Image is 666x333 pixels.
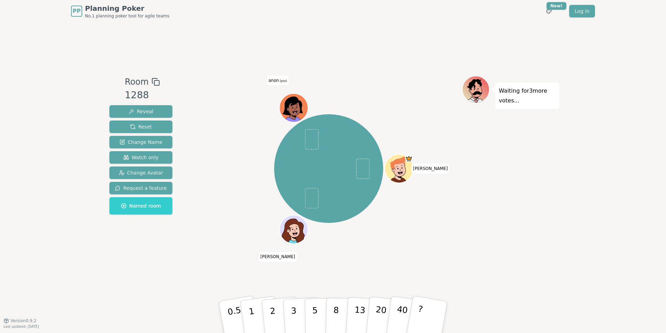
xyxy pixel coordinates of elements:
button: New! [543,5,555,17]
span: Change Avatar [119,169,163,176]
span: Reset [130,123,152,130]
span: No.1 planning poker tool for agile teams [85,13,169,19]
span: Click to change your name [411,164,450,173]
span: Room [125,76,148,88]
span: Planning Poker [85,3,169,13]
span: Named room [121,202,161,209]
a: PPPlanning PokerNo.1 planning poker tool for agile teams [71,3,169,19]
div: New! [547,2,566,10]
span: Version 0.9.2 [10,318,37,324]
button: Watch only [109,151,172,164]
span: PP [72,7,80,15]
span: Click to change your name [267,76,289,85]
button: Version0.9.2 [3,318,37,324]
a: Log in [569,5,595,17]
button: Click to change your avatar [280,94,307,122]
button: Change Name [109,136,172,148]
div: 1288 [125,88,160,102]
button: Reveal [109,105,172,118]
button: Request a feature [109,182,172,194]
span: Request a feature [115,185,167,192]
p: Waiting for 3 more votes... [499,86,556,106]
span: Change Name [119,139,162,146]
button: Named room [109,197,172,215]
span: Last updated: [DATE] [3,325,39,328]
span: Igor is the host [405,155,412,162]
span: (you) [279,79,287,83]
button: Change Avatar [109,166,172,179]
span: Click to change your name [259,252,297,262]
span: Watch only [123,154,159,161]
button: Reset [109,121,172,133]
span: Reveal [129,108,153,115]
